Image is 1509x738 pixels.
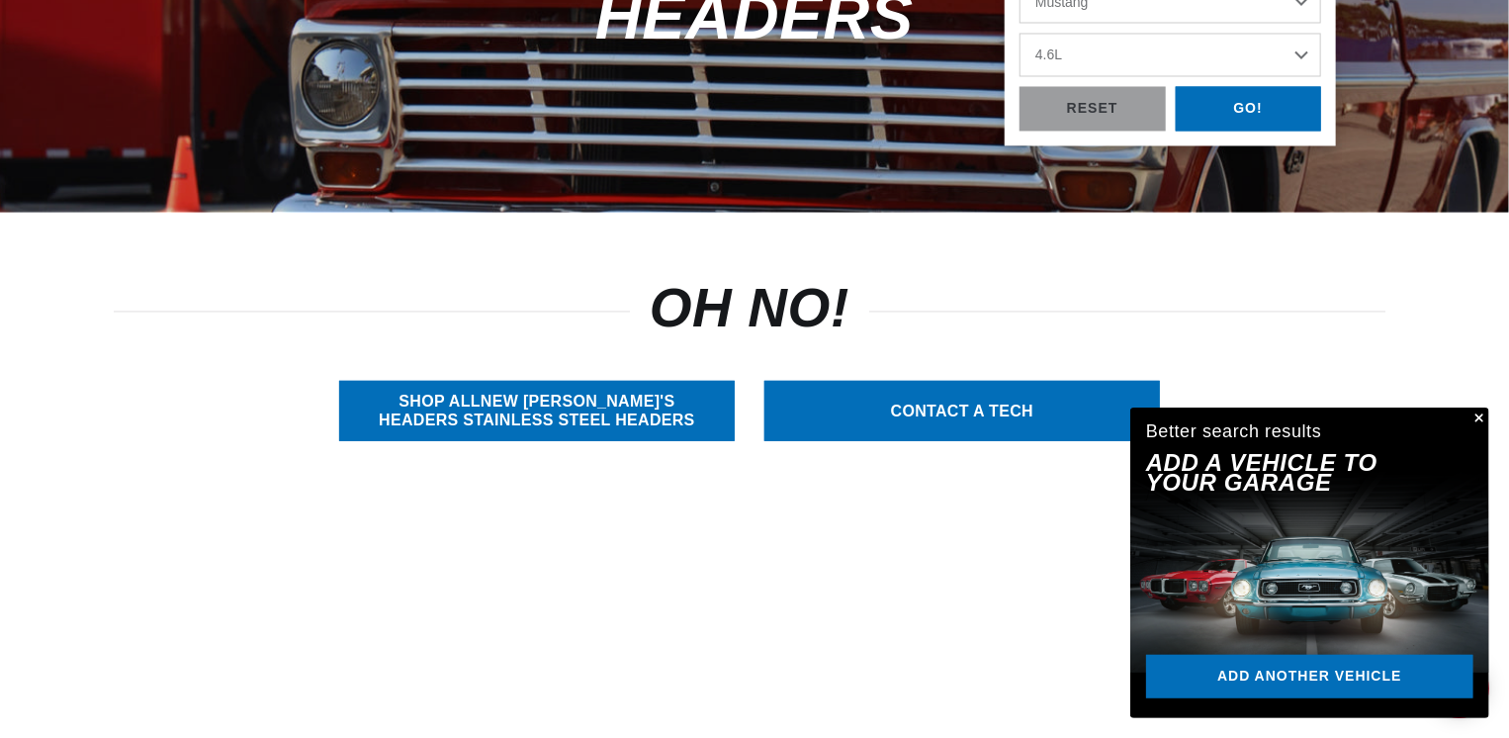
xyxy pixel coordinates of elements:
[1146,453,1424,494] h2: Add A VEHICLE to your garage
[764,381,1160,441] a: CONTACT A TECH
[1465,408,1489,431] button: Close
[650,285,849,331] h1: OH NO!
[1146,417,1322,446] div: Better search results
[1020,87,1166,132] div: RESET
[1146,655,1473,699] a: Add another vehicle
[1020,34,1321,77] select: Engine
[1176,87,1322,132] div: GO!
